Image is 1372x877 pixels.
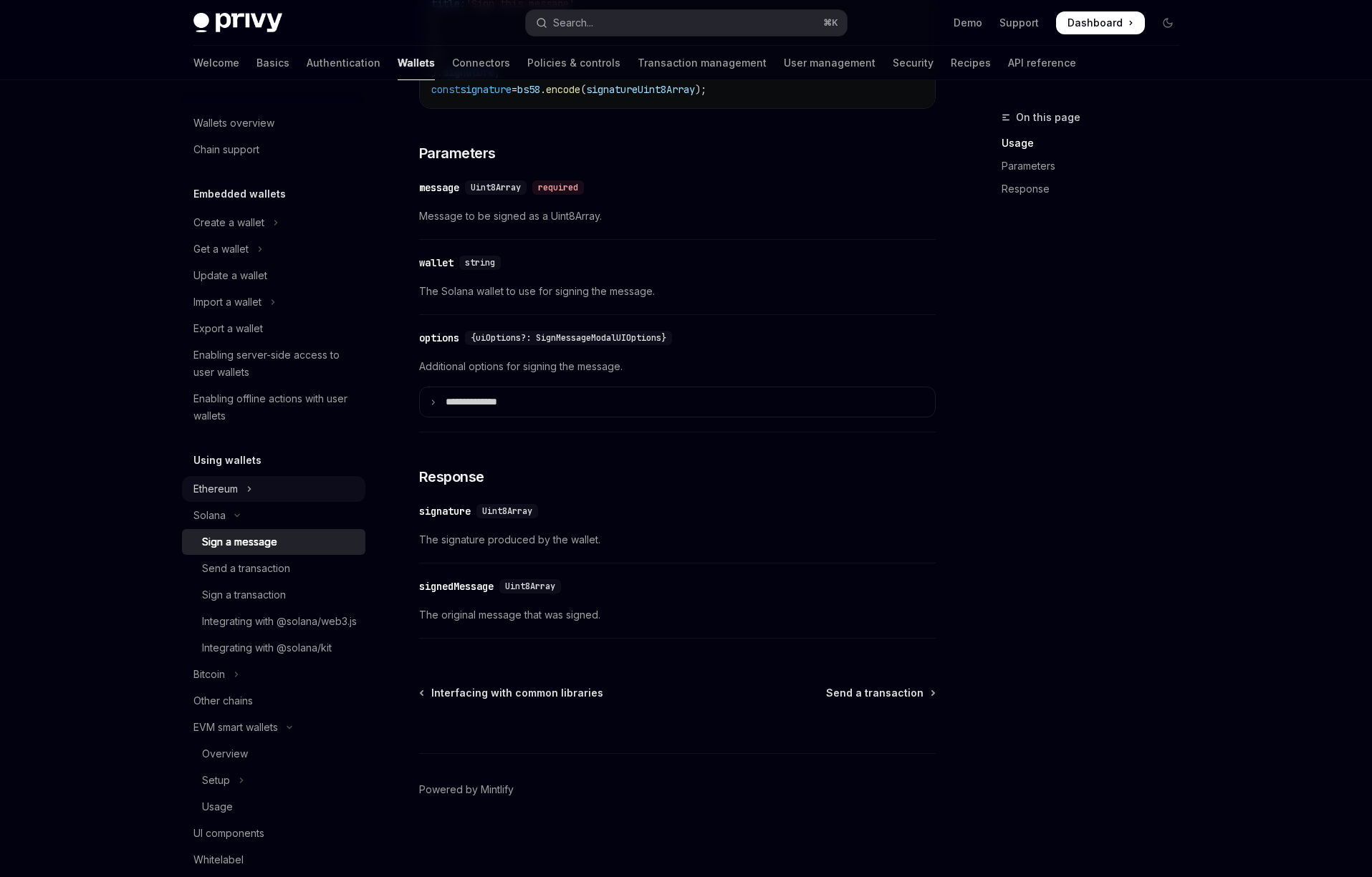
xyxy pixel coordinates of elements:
a: Welcome [193,46,239,80]
div: Create a wallet [193,214,264,231]
a: Chain support [182,137,365,163]
span: signature [460,83,512,96]
div: Integrating with @solana/web3.js [202,613,357,630]
a: Enabling server-side access to user wallets [182,342,365,385]
button: Toggle Setup section [182,767,365,793]
div: Enabling server-side access to user wallets [193,347,357,381]
div: Sign a transaction [202,586,286,604]
a: UI components [182,820,365,846]
span: const [431,83,460,96]
a: Whitelabel [182,847,365,873]
div: message [419,180,459,195]
a: Wallets [398,46,435,80]
a: Support [999,16,1039,30]
span: ⌘ K [823,17,838,29]
button: Toggle dark mode [1156,11,1179,34]
span: encode [546,83,580,96]
a: Update a wallet [182,263,365,289]
a: Connectors [452,46,510,80]
span: The Solana wallet to use for signing the message. [419,283,936,300]
div: Export a wallet [193,320,263,337]
div: Other chains [193,692,253,709]
span: Parameters [419,143,496,163]
span: signatureUint8Array [586,83,695,96]
a: Send a transaction [182,556,365,581]
div: Whitelabel [193,851,244,868]
span: Additional options for signing the message. [419,358,936,375]
h5: Embedded wallets [193,185,286,203]
a: Recipes [951,46,991,80]
a: Powered by Mintlify [419,782,514,797]
span: Response [419,467,484,487]
span: ( [580,83,586,96]
div: Solana [193,507,226,524]
span: Dashboard [1068,16,1123,30]
a: Enabling offline actions with user wallets [182,386,365,429]
div: EVM smart wallets [193,719,278,736]
button: Toggle Solana section [182,503,365,528]
a: Usage [1002,132,1191,155]
div: Ethereum [193,480,238,498]
div: Enabling offline actions with user wallets [193,390,357,425]
div: Send a transaction [202,560,290,577]
span: . [540,83,546,96]
a: Sign a message [182,529,365,555]
a: API reference [1008,46,1076,80]
span: Uint8Array [482,505,532,517]
a: Demo [954,16,982,30]
a: Transaction management [638,46,767,80]
span: string [465,257,495,268]
span: {uiOptions?: SignMessageModalUIOptions} [471,332,666,344]
span: On this page [1016,109,1080,126]
div: Wallets overview [193,115,274,132]
span: Interfacing with common libraries [431,686,603,700]
a: Sign a transaction [182,582,365,608]
div: Update a wallet [193,267,267,284]
a: Policies & controls [527,46,620,80]
a: Parameters [1002,155,1191,178]
div: Integrating with @solana/kit [202,639,332,656]
a: Security [893,46,934,80]
div: signature [419,504,471,518]
div: Usage [202,798,233,815]
span: bs58 [517,83,540,96]
a: Interfacing with common libraries [421,686,603,700]
div: Setup [202,772,230,789]
button: Open search [526,10,847,36]
a: User management [784,46,876,80]
span: The signature produced by the wallet. [419,531,936,548]
a: Usage [182,794,365,820]
div: Import a wallet [193,294,262,311]
a: Response [1002,178,1191,200]
a: Dashboard [1056,11,1145,34]
a: Basics [256,46,289,80]
span: Uint8Array [505,581,555,592]
a: Other chains [182,688,365,714]
div: Get a wallet [193,241,249,258]
div: required [532,180,584,195]
button: Toggle Import a wallet section [182,289,365,315]
div: wallet [419,256,454,270]
button: Toggle Ethereum section [182,476,365,502]
a: Integrating with @solana/kit [182,635,365,661]
div: Chain support [193,141,259,158]
span: = [512,83,517,96]
div: Bitcoin [193,666,225,683]
button: Toggle EVM smart wallets section [182,714,365,740]
div: options [419,331,459,345]
img: dark logo [193,13,282,33]
div: Sign a message [202,533,277,551]
div: Search... [553,14,593,32]
div: signedMessage [419,579,494,593]
a: Send a transaction [826,686,934,700]
a: Wallets overview [182,110,365,136]
div: Overview [202,745,248,762]
span: The original message that was signed. [419,606,936,624]
span: Uint8Array [471,182,521,193]
button: Toggle Bitcoin section [182,662,365,687]
span: Message to be signed as a Uint8Array. [419,208,936,225]
div: UI components [193,825,264,842]
button: Toggle Create a wallet section [182,210,365,236]
a: Export a wallet [182,316,365,341]
span: ); [695,83,706,96]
